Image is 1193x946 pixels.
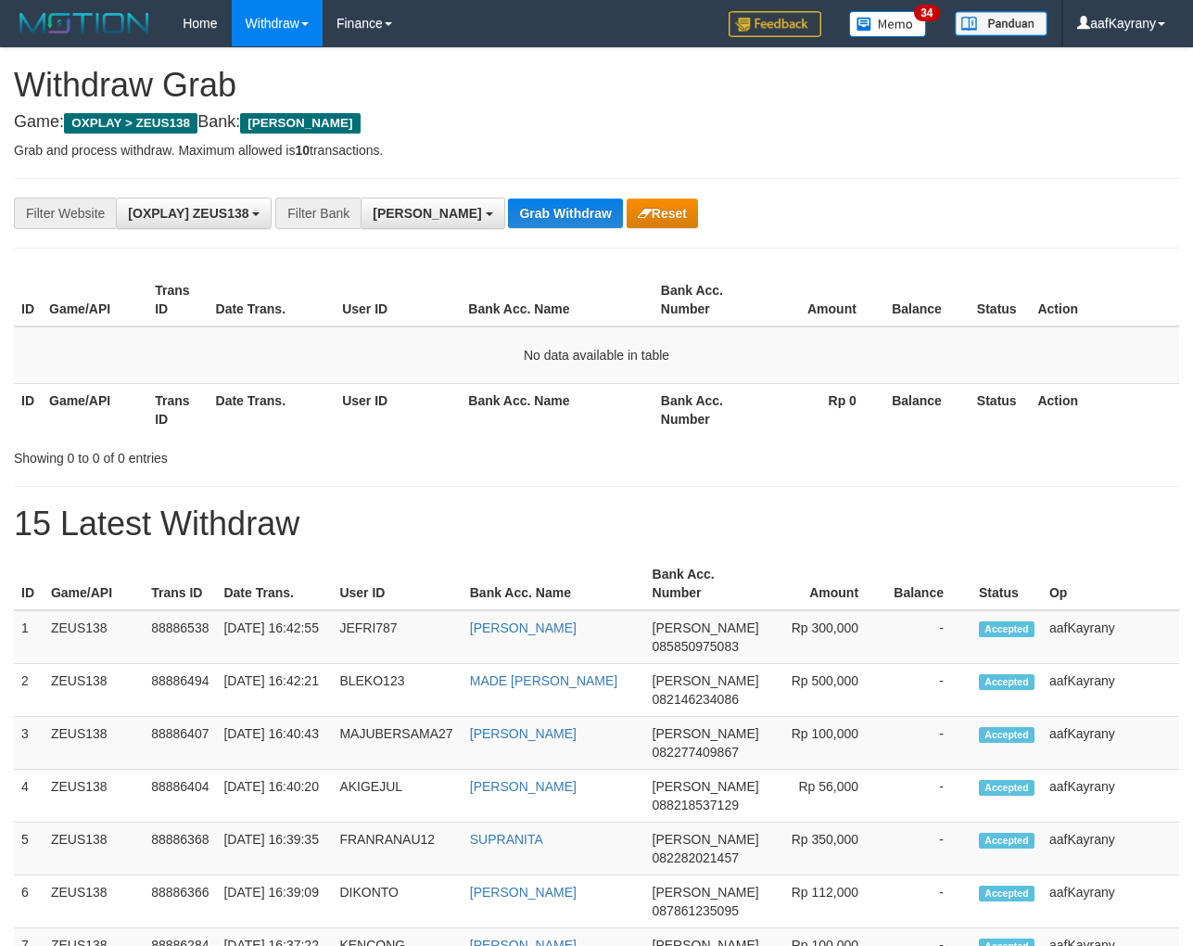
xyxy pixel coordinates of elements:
p: Grab and process withdraw. Maximum allowed is transactions. [14,141,1179,160]
td: 4 [14,770,44,823]
th: Status [970,383,1031,436]
span: Copy 087861235095 to clipboard [653,903,739,918]
span: 34 [914,5,939,21]
div: Filter Website [14,198,116,229]
button: [OXPLAY] ZEUS138 [116,198,272,229]
span: [PERSON_NAME] [653,885,759,900]
td: ZEUS138 [44,770,144,823]
td: No data available in table [14,326,1179,384]
td: Rp 112,000 [767,876,886,928]
td: - [886,770,971,823]
th: Bank Acc. Name [461,383,654,436]
td: 2 [14,664,44,717]
td: - [886,876,971,928]
td: aafKayrany [1042,770,1179,823]
span: [PERSON_NAME] [653,673,759,688]
th: Game/API [42,274,147,326]
th: Date Trans. [209,274,336,326]
td: ZEUS138 [44,664,144,717]
a: SUPRANITA [470,832,543,847]
th: Date Trans. [216,557,332,610]
td: 3 [14,717,44,770]
button: [PERSON_NAME] [361,198,504,229]
th: Game/API [44,557,144,610]
td: aafKayrany [1042,717,1179,770]
td: [DATE] 16:40:43 [216,717,332,770]
button: Grab Withdraw [508,198,622,228]
span: Accepted [979,621,1034,637]
td: aafKayrany [1042,823,1179,876]
th: Bank Acc. Number [645,557,767,610]
span: Copy 085850975083 to clipboard [653,639,739,654]
th: User ID [335,274,461,326]
td: - [886,823,971,876]
th: Status [970,274,1031,326]
td: - [886,664,971,717]
th: Balance [884,383,970,436]
td: ZEUS138 [44,823,144,876]
td: [DATE] 16:39:35 [216,823,332,876]
span: [PERSON_NAME] [653,779,759,794]
td: Rp 300,000 [767,610,886,664]
td: aafKayrany [1042,610,1179,664]
th: Date Trans. [209,383,336,436]
th: Balance [884,274,970,326]
span: [PERSON_NAME] [240,113,360,134]
span: Accepted [979,833,1034,849]
a: [PERSON_NAME] [470,620,577,635]
th: Amount [767,557,886,610]
span: Accepted [979,886,1034,901]
td: 88886404 [144,770,216,823]
th: Bank Acc. Name [463,557,645,610]
span: Accepted [979,674,1034,690]
th: Action [1030,383,1179,436]
span: Copy 088218537129 to clipboard [653,798,739,812]
th: Game/API [42,383,147,436]
td: [DATE] 16:39:09 [216,876,332,928]
td: [DATE] 16:42:55 [216,610,332,664]
td: aafKayrany [1042,876,1179,928]
th: Op [1042,557,1179,610]
td: MAJUBERSAMA27 [332,717,462,770]
a: [PERSON_NAME] [470,779,577,794]
td: 88886366 [144,876,216,928]
th: User ID [335,383,461,436]
td: - [886,610,971,664]
div: Showing 0 to 0 of 0 entries [14,441,483,467]
th: Trans ID [144,557,216,610]
span: [OXPLAY] ZEUS138 [128,206,248,221]
img: MOTION_logo.png [14,9,155,37]
th: ID [14,383,42,436]
img: panduan.png [955,11,1047,36]
span: Copy 082146234086 to clipboard [653,692,739,707]
th: ID [14,274,42,326]
th: ID [14,557,44,610]
th: Bank Acc. Number [654,274,759,326]
th: Rp 0 [758,383,884,436]
th: Trans ID [147,383,208,436]
td: 6 [14,876,44,928]
th: Bank Acc. Name [461,274,654,326]
td: ZEUS138 [44,610,144,664]
img: Feedback.jpg [729,11,821,37]
span: [PERSON_NAME] [653,726,759,741]
td: 88886407 [144,717,216,770]
td: 5 [14,823,44,876]
td: Rp 350,000 [767,823,886,876]
td: AKIGEJUL [332,770,462,823]
span: OXPLAY > ZEUS138 [64,113,197,134]
th: Amount [758,274,884,326]
td: [DATE] 16:40:20 [216,770,332,823]
a: MADE [PERSON_NAME] [470,673,617,688]
th: Trans ID [147,274,208,326]
th: Balance [886,557,971,610]
td: BLEKO123 [332,664,462,717]
a: [PERSON_NAME] [470,726,577,741]
span: [PERSON_NAME] [653,620,759,635]
span: [PERSON_NAME] [653,832,759,847]
strong: 10 [295,143,310,158]
td: Rp 56,000 [767,770,886,823]
td: 88886538 [144,610,216,664]
th: Action [1030,274,1179,326]
td: Rp 100,000 [767,717,886,770]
